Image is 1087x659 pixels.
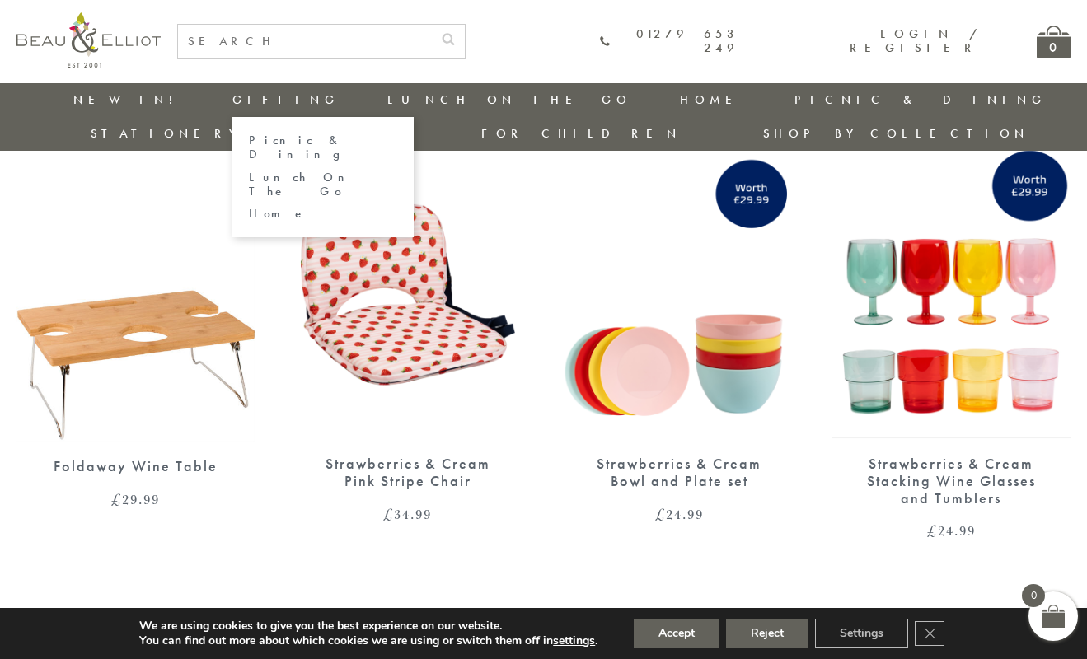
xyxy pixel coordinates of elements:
div: Strawberries & Cream Bowl and Plate set [589,456,771,489]
a: For Children [481,125,682,142]
button: Close GDPR Cookie Banner [915,621,944,646]
a: New in! [73,91,184,108]
bdi: 24.99 [655,504,704,524]
span: £ [111,489,122,509]
span: £ [383,504,394,524]
a: Picnic & Dining [249,133,397,162]
div: Strawberries & Cream Stacking Wine Glasses and Tumblers [860,456,1042,507]
a: Strawberries & Cream Stacking Wine Glasses and Tumblers Strawberries & Cream Stacking Wine Glasse... [832,131,1071,538]
p: We are using cookies to give you the best experience on our website. [139,619,597,633]
a: Strawberries & Cream Bowl and Plate set Strawberries & Cream Bowl and Plate set £24.99 [560,131,799,521]
bdi: 29.99 [111,489,160,509]
a: Login / Register [850,26,979,56]
bdi: 34.99 [383,504,432,524]
a: Shop by collection [763,125,1029,142]
img: Strawberries & Cream Bowl and Plate set [560,131,799,439]
span: £ [927,521,938,540]
a: Home [249,207,397,221]
a: Lunch On The Go [249,171,397,199]
a: 0 [1037,26,1071,58]
a: Lunch On The Go [387,91,631,108]
img: logo [16,12,161,68]
input: SEARCH [178,25,432,58]
button: Accept [634,619,719,648]
a: Picnic & Dining [794,91,1047,108]
button: settings [553,633,595,648]
div: Strawberries & Cream Pink Stripe Chair [317,456,499,489]
button: Settings [815,619,908,648]
span: 0 [1022,584,1045,607]
button: Reject [726,619,808,648]
a: Home [680,91,746,108]
bdi: 24.99 [927,521,976,540]
a: Foldaway Wine Table Foldaway Wine Table £29.99 [16,131,255,507]
img: Strawberries & Cream Stacking Wine Glasses and Tumblers [832,131,1071,439]
a: Strawberries & Cream Pink Stripe Chair Strawberries & Cream Pink Stripe Chair £34.99 [288,131,527,521]
img: Strawberries & Cream Pink Stripe Chair [288,131,527,439]
a: Gifting [232,91,340,108]
a: 01279 653 249 [600,27,738,56]
a: Stationery & Gifting [91,125,400,142]
div: Foldaway Wine Table [45,458,227,475]
img: Foldaway Wine Table [16,131,255,442]
p: You can find out more about which cookies we are using or switch them off in . [139,633,597,648]
span: £ [655,504,666,524]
